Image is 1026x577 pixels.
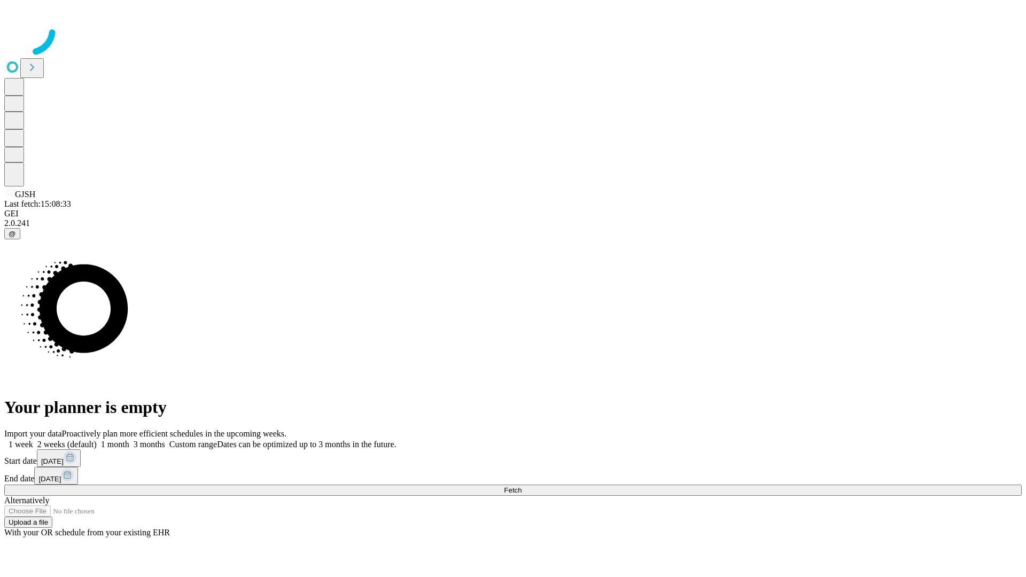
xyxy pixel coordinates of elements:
[62,429,286,438] span: Proactively plan more efficient schedules in the upcoming weeks.
[4,496,49,505] span: Alternatively
[134,440,165,449] span: 3 months
[169,440,217,449] span: Custom range
[4,219,1022,228] div: 2.0.241
[4,528,170,537] span: With your OR schedule from your existing EHR
[15,190,35,199] span: GJSH
[37,449,81,467] button: [DATE]
[4,467,1022,485] div: End date
[9,230,16,238] span: @
[4,449,1022,467] div: Start date
[4,429,62,438] span: Import your data
[41,457,64,465] span: [DATE]
[4,228,20,239] button: @
[101,440,129,449] span: 1 month
[217,440,396,449] span: Dates can be optimized up to 3 months in the future.
[4,485,1022,496] button: Fetch
[4,199,71,208] span: Last fetch: 15:08:33
[38,475,61,483] span: [DATE]
[37,440,97,449] span: 2 weeks (default)
[504,486,522,494] span: Fetch
[9,440,33,449] span: 1 week
[4,209,1022,219] div: GEI
[34,467,78,485] button: [DATE]
[4,517,52,528] button: Upload a file
[4,397,1022,417] h1: Your planner is empty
